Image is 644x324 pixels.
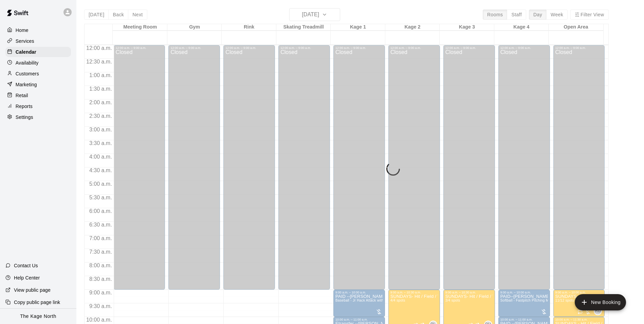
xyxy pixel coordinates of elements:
[5,36,71,46] a: Services
[335,46,383,50] div: 12:00 a.m. – 9:00 a.m.
[498,290,550,317] div: 9:00 a.m. – 10:00 a.m.: PAID--Jeff Steven Jackson
[335,50,383,292] div: Closed
[335,291,383,294] div: 9:00 a.m. – 10:00 a.m.
[5,58,71,68] a: Availability
[596,307,602,315] span: Robyn Draper
[577,309,583,314] span: Recurring event
[88,263,114,268] span: 8:00 a.m.
[88,195,114,200] span: 5:30 a.m.
[85,317,114,323] span: 10:00 a.m.
[14,299,60,306] p: Copy public page link
[225,50,273,292] div: Closed
[14,274,40,281] p: Help Center
[594,307,602,315] div: Robyn Draper
[555,299,574,302] span: 11/12 spots filled
[445,291,493,294] div: 9:00 a.m. – 10:30 a.m.
[553,290,605,317] div: 9:00 a.m. – 10:00 a.m.: SUNDAYS - Intro to the Game - 4U - 6U - Baseball Program
[88,276,114,282] span: 8:30 a.m.
[445,50,493,292] div: Closed
[14,262,38,269] p: Contact Us
[88,113,114,119] span: 2:30 a.m.
[5,79,71,90] a: Marketing
[5,101,71,111] a: Reports
[500,46,548,50] div: 12:00 a.m. – 9:00 a.m.
[20,313,56,320] p: The Kage North
[88,222,114,228] span: 6:30 a.m.
[16,92,28,99] p: Retail
[595,308,601,314] span: RD
[445,299,460,302] span: 3/4 spots filled
[549,24,603,31] div: Open Area
[170,50,218,292] div: Closed
[555,291,603,294] div: 9:00 a.m. – 10:00 a.m.
[498,45,550,290] div: 12:00 a.m. – 9:00 a.m.: Closed
[16,114,33,121] p: Settings
[116,46,163,50] div: 12:00 a.m. – 9:00 a.m.
[225,46,273,50] div: 12:00 a.m. – 9:00 a.m.
[335,318,383,321] div: 10:00 a.m. – 11:00 a.m.
[116,50,163,292] div: Closed
[445,46,493,50] div: 12:00 a.m. – 9:00 a.m.
[88,290,114,295] span: 9:00 a.m.
[167,24,222,31] div: Gym
[88,181,114,187] span: 5:00 a.m.
[494,24,549,31] div: Kage 4
[390,46,438,50] div: 12:00 a.m. – 9:00 a.m.
[16,27,29,34] p: Home
[88,303,114,309] span: 9:30 a.m.
[88,235,114,241] span: 7:00 a.m.
[5,47,71,57] a: Calendar
[113,24,167,31] div: Meeting Room
[553,45,605,290] div: 12:00 a.m. – 9:00 a.m.: Closed
[5,112,71,122] a: Settings
[14,287,51,293] p: View public page
[88,72,114,78] span: 1:00 a.m.
[168,45,220,290] div: 12:00 a.m. – 9:00 a.m.: Closed
[5,25,71,35] a: Home
[5,90,71,101] a: Retail
[500,299,629,302] span: Softball - Fastpitch Pitching Machine - Requires second person to feed machine
[443,45,495,290] div: 12:00 a.m. – 9:00 a.m.: Closed
[555,46,603,50] div: 12:00 a.m. – 9:00 a.m.
[335,299,457,302] span: Baseball - Jr Hack Attack with Feeder - DO NOT NEED SECOND PERSON
[170,46,218,50] div: 12:00 a.m. – 9:00 a.m.
[88,167,114,173] span: 4:30 a.m.
[390,299,405,302] span: 4/4 spots filled
[390,291,438,294] div: 9:00 a.m. – 10:30 a.m.
[16,81,37,88] p: Marketing
[114,45,165,290] div: 12:00 a.m. – 9:00 a.m.: Closed
[88,249,114,255] span: 7:30 a.m.
[280,46,328,50] div: 12:00 a.m. – 9:00 a.m.
[278,45,330,290] div: 12:00 a.m. – 9:00 a.m.: Closed
[5,69,71,79] a: Customers
[385,24,440,31] div: Kage 2
[222,24,276,31] div: Rink
[333,290,385,317] div: 9:00 a.m. – 10:00 a.m.: PAID --Jeff Young
[85,59,114,65] span: 12:30 a.m.
[500,291,548,294] div: 9:00 a.m. – 10:00 a.m.
[440,24,494,31] div: Kage 3
[88,100,114,105] span: 2:00 a.m.
[390,50,438,292] div: Closed
[223,45,275,290] div: 12:00 a.m. – 9:00 a.m.: Closed
[276,24,331,31] div: Skating Treadmill
[88,208,114,214] span: 6:00 a.m.
[85,45,114,51] span: 12:00 a.m.
[500,318,548,321] div: 10:00 a.m. – 11:00 a.m.
[500,50,548,292] div: Closed
[333,45,385,290] div: 12:00 a.m. – 9:00 a.m.: Closed
[88,140,114,146] span: 3:30 a.m.
[16,59,39,66] p: Availability
[575,294,626,310] button: add
[16,103,33,110] p: Reports
[555,50,603,292] div: Closed
[88,127,114,132] span: 3:00 a.m.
